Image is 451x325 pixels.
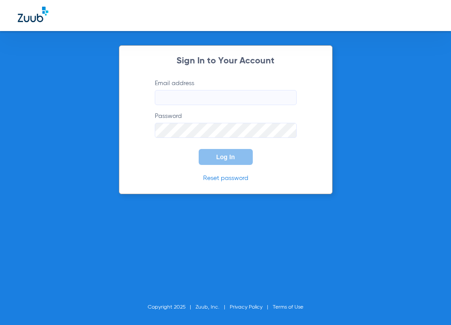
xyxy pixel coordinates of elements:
span: Log In [216,153,235,161]
a: Reset password [203,175,248,181]
a: Terms of Use [273,305,303,310]
iframe: Chat Widget [407,282,451,325]
a: Privacy Policy [230,305,263,310]
label: Email address [155,79,297,105]
label: Password [155,112,297,138]
input: Email address [155,90,297,105]
li: Copyright 2025 [148,303,196,312]
li: Zuub, Inc. [196,303,230,312]
h2: Sign In to Your Account [141,57,310,66]
input: Password [155,123,297,138]
button: Log In [199,149,253,165]
img: Zuub Logo [18,7,48,22]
